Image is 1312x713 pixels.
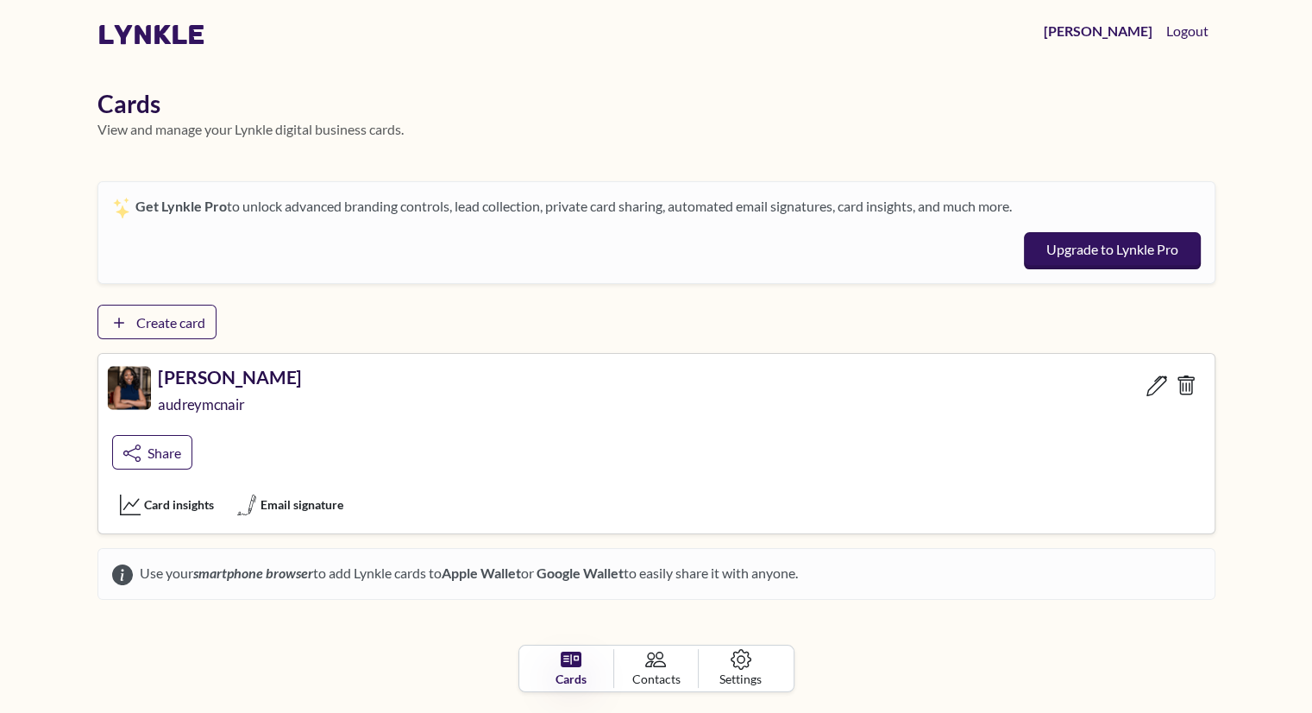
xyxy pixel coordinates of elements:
p: View and manage your Lynkle digital business cards. [97,119,1215,140]
a: Lynkle card profile picture[PERSON_NAME]audreymcnair [107,366,301,429]
a: Cards [530,649,614,688]
span: Use your to add Lynkle cards to or to easily share it with anyone. [133,563,798,585]
span: Cards [556,670,587,688]
span: audreymcnair [158,395,248,413]
img: Lynkle card profile picture [107,366,150,409]
a: Settings [699,649,782,688]
button: Upgrade to Lynkle Pro [1024,232,1200,270]
span: Email signature [261,495,343,514]
button: Email signature [229,490,351,520]
a: [PERSON_NAME] [1037,14,1159,48]
em: smartphone browser [193,565,313,581]
h5: [PERSON_NAME] [158,366,301,388]
strong: Google Wallet [537,565,624,581]
a: lynkle [97,18,205,51]
a: Contacts [614,649,699,688]
h1: Cards [97,90,1215,119]
span: Share [148,445,181,461]
span: to unlock advanced branding controls, lead collection, private card sharing, automated email sign... [135,198,1012,214]
strong: Apple Wallet [442,565,521,581]
strong: Get Lynkle Pro [135,198,227,214]
span: Contacts [631,670,680,688]
button: Logout [1159,14,1215,48]
a: Share [112,435,192,470]
a: Edit [1142,368,1171,402]
span: Create card [136,314,205,331]
button: Card insights [112,490,222,520]
span: Settings [719,670,762,688]
span: Card insights [144,495,214,514]
a: Create card [97,305,217,339]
